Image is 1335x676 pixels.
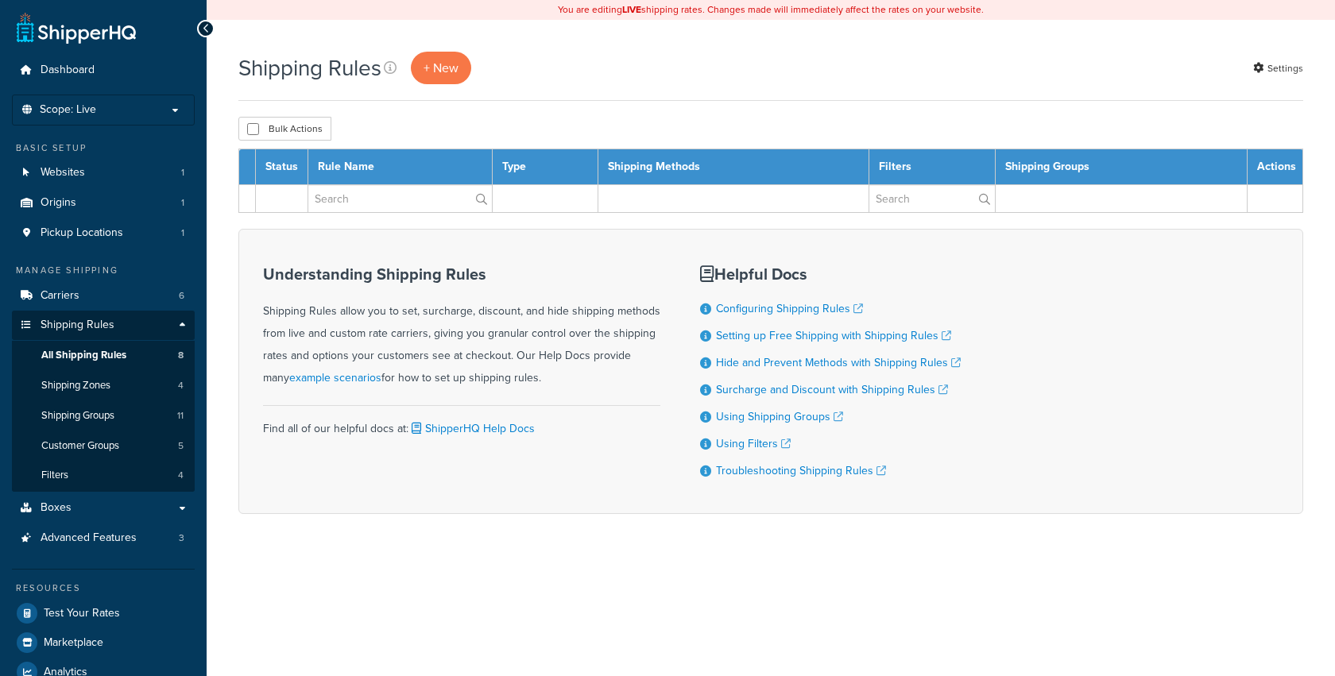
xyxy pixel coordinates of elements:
[178,349,184,362] span: 8
[12,628,195,657] a: Marketplace
[12,281,195,311] li: Carriers
[41,379,110,392] span: Shipping Zones
[12,218,195,248] li: Pickup Locations
[12,493,195,523] a: Boxes
[12,581,195,595] div: Resources
[12,371,195,400] li: Shipping Zones
[12,188,195,218] a: Origins 1
[1253,57,1303,79] a: Settings
[41,226,123,240] span: Pickup Locations
[41,501,72,515] span: Boxes
[12,218,195,248] a: Pickup Locations 1
[41,409,114,423] span: Shipping Groups
[598,149,869,185] th: Shipping Methods
[869,149,996,185] th: Filters
[12,341,195,370] li: All Shipping Rules
[263,265,660,283] h3: Understanding Shipping Rules
[41,289,79,303] span: Carriers
[12,141,195,155] div: Basic Setup
[996,149,1248,185] th: Shipping Groups
[12,599,195,628] a: Test Your Rates
[869,185,996,212] input: Search
[12,311,195,340] a: Shipping Rules
[12,431,195,461] a: Customer Groups 5
[41,469,68,482] span: Filters
[12,158,195,187] a: Websites 1
[622,2,641,17] b: LIVE
[41,439,119,453] span: Customer Groups
[256,149,308,185] th: Status
[12,461,195,490] a: Filters 4
[263,405,660,440] div: Find all of our helpful docs at:
[12,431,195,461] li: Customer Groups
[716,300,863,317] a: Configuring Shipping Rules
[181,226,184,240] span: 1
[716,327,951,344] a: Setting up Free Shipping with Shipping Rules
[12,158,195,187] li: Websites
[12,188,195,218] li: Origins
[12,523,195,553] li: Advanced Features
[12,311,195,492] li: Shipping Rules
[308,149,493,185] th: Rule Name
[178,379,184,392] span: 4
[238,117,331,141] button: Bulk Actions
[41,196,76,210] span: Origins
[178,439,184,453] span: 5
[40,103,96,117] span: Scope: Live
[411,52,471,84] p: + New
[716,354,961,371] a: Hide and Prevent Methods with Shipping Rules
[493,149,598,185] th: Type
[178,469,184,482] span: 4
[12,371,195,400] a: Shipping Zones 4
[17,12,136,44] a: ShipperHQ Home
[179,531,184,545] span: 3
[41,531,137,545] span: Advanced Features
[12,341,195,370] a: All Shipping Rules 8
[181,196,184,210] span: 1
[308,185,492,212] input: Search
[12,401,195,431] a: Shipping Groups 11
[700,265,961,283] h3: Helpful Docs
[44,607,120,620] span: Test Your Rates
[716,381,948,398] a: Surcharge and Discount with Shipping Rules
[12,523,195,553] a: Advanced Features 3
[12,461,195,490] li: Filters
[1248,149,1303,185] th: Actions
[41,166,85,180] span: Websites
[177,409,184,423] span: 11
[289,369,381,386] a: example scenarios
[716,462,886,479] a: Troubleshooting Shipping Rules
[716,435,791,452] a: Using Filters
[44,636,103,650] span: Marketplace
[12,401,195,431] li: Shipping Groups
[41,349,126,362] span: All Shipping Rules
[12,281,195,311] a: Carriers 6
[408,420,535,437] a: ShipperHQ Help Docs
[12,264,195,277] div: Manage Shipping
[181,166,184,180] span: 1
[179,289,184,303] span: 6
[12,56,195,85] a: Dashboard
[41,64,95,77] span: Dashboard
[41,319,114,332] span: Shipping Rules
[238,52,381,83] h1: Shipping Rules
[263,265,660,389] div: Shipping Rules allow you to set, surcharge, discount, and hide shipping methods from live and cus...
[716,408,843,425] a: Using Shipping Groups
